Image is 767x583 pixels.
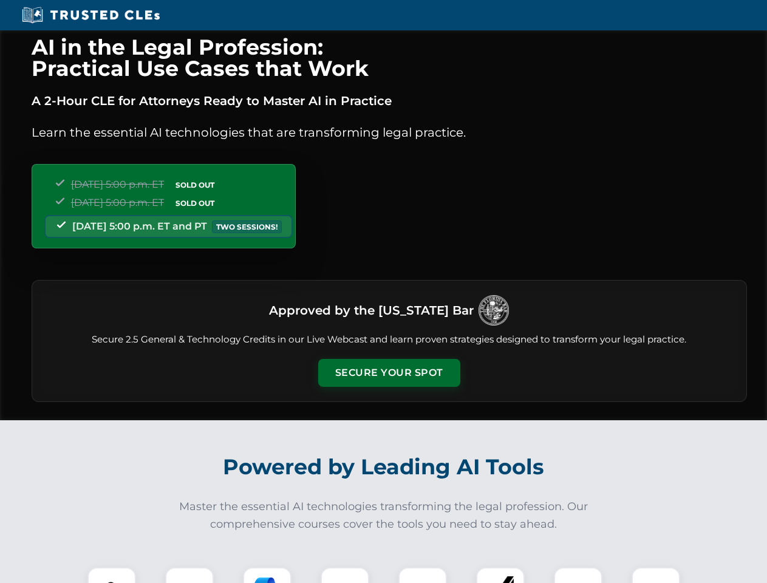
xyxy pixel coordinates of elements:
span: [DATE] 5:00 p.m. ET [71,179,164,190]
h2: Powered by Leading AI Tools [47,446,720,488]
span: SOLD OUT [171,179,219,191]
p: A 2-Hour CLE for Attorneys Ready to Master AI in Practice [32,91,747,111]
p: Master the essential AI technologies transforming the legal profession. Our comprehensive courses... [171,498,596,533]
img: Trusted CLEs [18,6,163,24]
h3: Approved by the [US_STATE] Bar [269,299,474,321]
p: Learn the essential AI technologies that are transforming legal practice. [32,123,747,142]
span: SOLD OUT [171,197,219,210]
span: [DATE] 5:00 p.m. ET [71,197,164,208]
h1: AI in the Legal Profession: Practical Use Cases that Work [32,36,747,79]
button: Secure Your Spot [318,359,460,387]
p: Secure 2.5 General & Technology Credits in our Live Webcast and learn proven strategies designed ... [47,333,732,347]
img: Logo [479,295,509,326]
